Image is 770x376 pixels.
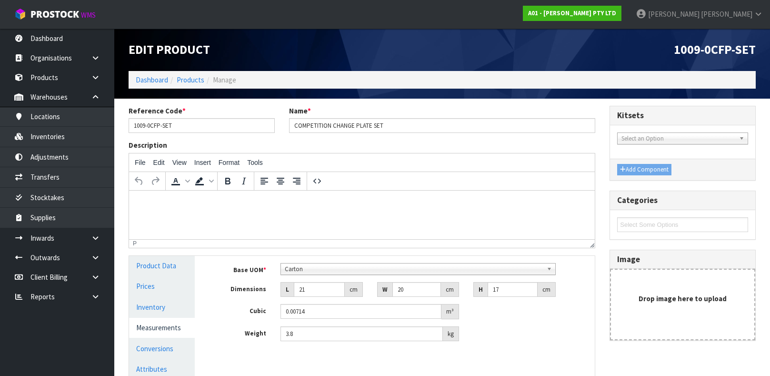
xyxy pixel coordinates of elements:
[392,282,441,297] input: Width
[209,263,273,275] label: Base UOM
[285,264,543,275] span: Carton
[345,282,363,297] div: cm
[617,196,748,205] h3: Categories
[129,118,275,133] input: Reference Code
[523,6,621,21] a: A01 - [PERSON_NAME] PTY LTD
[194,159,211,166] span: Insert
[441,304,459,319] div: m³
[129,318,195,337] a: Measurements
[191,173,215,189] div: Background color
[289,118,596,133] input: Name
[272,173,289,189] button: Align center
[247,159,263,166] span: Tools
[701,10,752,19] span: [PERSON_NAME]
[538,282,556,297] div: cm
[168,173,191,189] div: Text color
[81,10,96,20] small: WMS
[129,191,595,239] iframe: Rich Text Area. Press ALT-0 for help.
[209,326,273,338] label: Weight
[648,10,700,19] span: [PERSON_NAME]
[219,159,240,166] span: Format
[136,75,168,84] a: Dashboard
[617,111,748,120] h3: Kitsets
[129,276,195,296] a: Prices
[153,159,165,166] span: Edit
[220,173,236,189] button: Bold
[309,173,325,189] button: Source code
[129,297,195,317] a: Inventory
[443,326,459,342] div: kg
[236,173,252,189] button: Italic
[209,282,273,294] label: Dimensions
[479,285,483,294] strong: H
[621,133,735,144] span: Select an Option
[135,159,146,166] span: File
[177,75,204,84] a: Products
[213,75,236,84] span: Manage
[280,326,443,341] input: Weight
[617,164,671,175] button: Add Component
[147,173,163,189] button: Redo
[587,240,595,248] div: Resize
[129,106,186,116] label: Reference Code
[286,285,289,294] strong: L
[674,41,756,57] span: 1009-0CFP-SET
[528,9,616,17] strong: A01 - [PERSON_NAME] PTY LTD
[129,256,195,275] a: Product Data
[289,106,311,116] label: Name
[441,282,459,297] div: cm
[129,41,210,57] span: Edit Product
[129,140,167,150] label: Description
[209,304,273,316] label: Cubic
[280,304,441,319] input: Cubic
[30,8,79,20] span: ProStock
[488,282,538,297] input: Height
[294,282,345,297] input: Length
[133,240,137,247] div: p
[14,8,26,20] img: cube-alt.png
[382,285,388,294] strong: W
[172,159,187,166] span: View
[289,173,305,189] button: Align right
[639,294,727,303] strong: Drop image here to upload
[129,339,195,358] a: Conversions
[617,255,748,264] h3: Image
[131,173,147,189] button: Undo
[256,173,272,189] button: Align left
